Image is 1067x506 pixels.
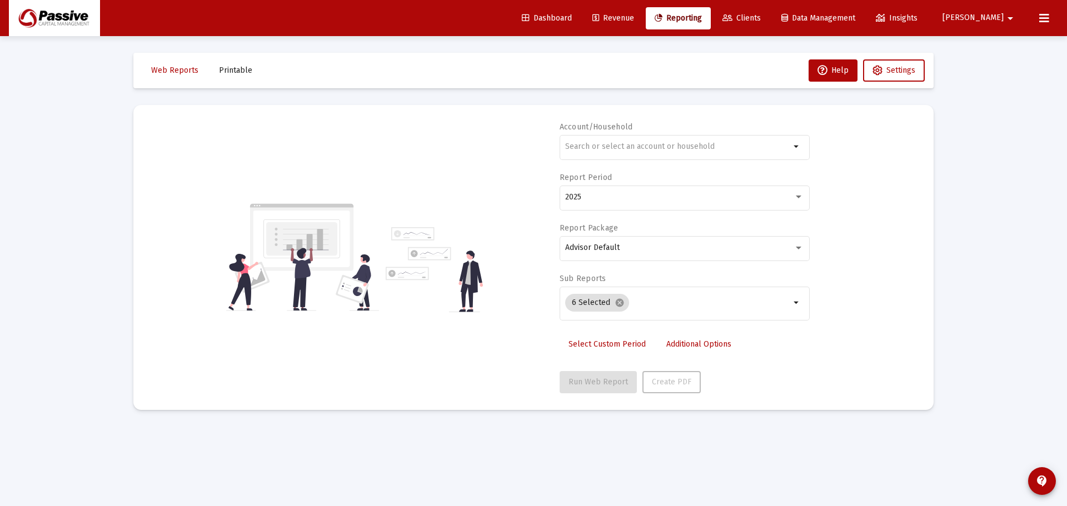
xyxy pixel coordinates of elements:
span: Clients [722,13,761,23]
span: Web Reports [151,66,198,75]
span: Advisor Default [565,243,620,252]
a: Reporting [646,7,711,29]
span: Revenue [592,13,634,23]
span: Settings [886,66,915,75]
a: Dashboard [513,7,581,29]
img: Dashboard [17,7,92,29]
button: Run Web Report [560,371,637,393]
span: [PERSON_NAME] [943,13,1004,23]
img: reporting [226,202,379,312]
mat-icon: cancel [615,298,625,308]
span: Select Custom Period [569,339,646,349]
mat-icon: arrow_drop_down [790,140,804,153]
span: Reporting [655,13,702,23]
span: Data Management [781,13,855,23]
button: [PERSON_NAME] [929,7,1030,29]
span: Dashboard [522,13,572,23]
span: Additional Options [666,339,731,349]
span: Help [817,66,849,75]
button: Printable [210,59,261,82]
button: Settings [863,59,925,82]
a: Data Management [772,7,864,29]
mat-icon: arrow_drop_down [790,296,804,309]
label: Report Package [560,223,619,233]
a: Clients [714,7,770,29]
label: Report Period [560,173,612,182]
a: Revenue [584,7,643,29]
span: Run Web Report [569,377,628,387]
input: Search or select an account or household [565,142,790,151]
button: Web Reports [142,59,207,82]
button: Help [809,59,857,82]
label: Account/Household [560,122,633,132]
mat-icon: contact_support [1035,474,1049,488]
span: Create PDF [652,377,691,387]
span: Insights [876,13,918,23]
span: Printable [219,66,252,75]
label: Sub Reports [560,274,606,283]
mat-chip: 6 Selected [565,294,629,312]
a: Insights [867,7,926,29]
img: reporting-alt [386,227,483,312]
button: Create PDF [642,371,701,393]
mat-chip-list: Selection [565,292,790,314]
mat-icon: arrow_drop_down [1004,7,1017,29]
span: 2025 [565,192,581,202]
